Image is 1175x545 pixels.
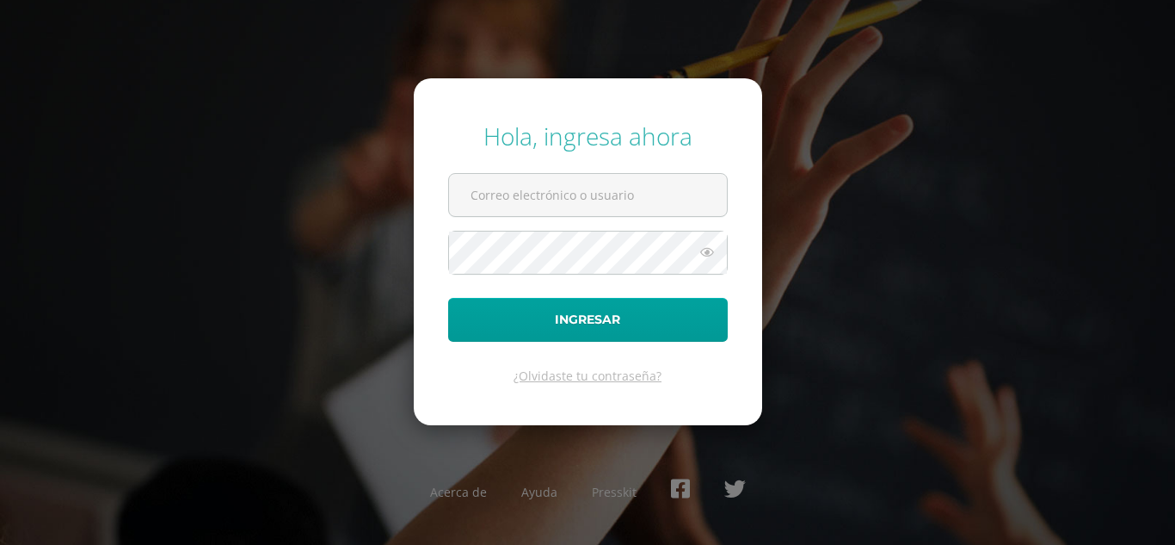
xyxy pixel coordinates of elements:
[449,174,727,216] input: Correo electrónico o usuario
[592,484,637,500] a: Presskit
[514,368,661,384] a: ¿Olvidaste tu contraseña?
[521,484,557,500] a: Ayuda
[430,484,487,500] a: Acerca de
[448,298,728,342] button: Ingresar
[448,120,728,152] div: Hola, ingresa ahora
